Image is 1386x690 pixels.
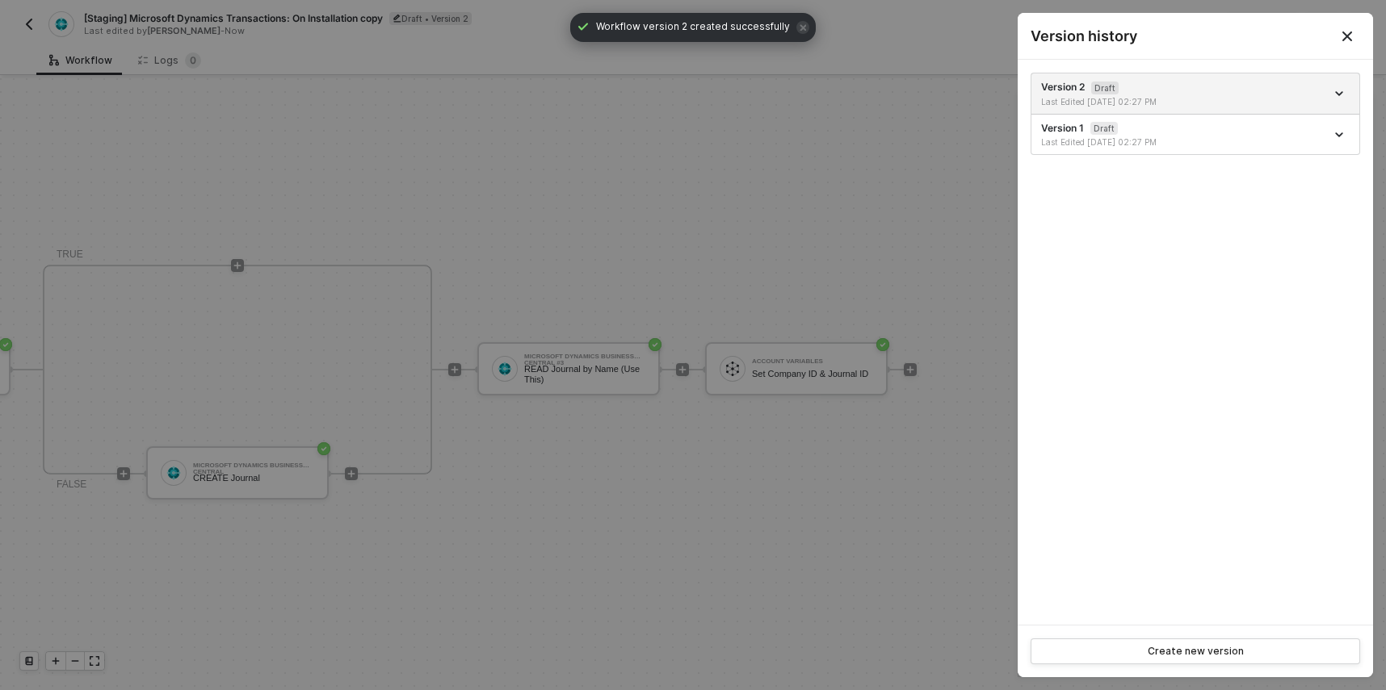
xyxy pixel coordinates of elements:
[596,19,790,36] span: Workflow version 2 created successfully
[1041,121,1325,148] div: Version 1
[1041,96,1186,107] div: Last Edited [DATE] 02:27 PM
[1091,82,1119,94] sup: Draft
[1041,80,1325,107] div: Version 2
[1321,13,1373,59] button: Close
[1031,26,1360,46] div: Version history
[1090,122,1118,135] sup: Draft
[1148,645,1244,658] div: Create new version
[1335,90,1346,98] span: icon-arrow-down
[796,21,809,34] span: icon-close
[577,20,590,33] span: icon-check
[1031,638,1360,664] button: Create new version
[1041,136,1186,148] div: Last Edited [DATE] 02:27 PM
[1335,131,1346,139] span: icon-arrow-down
